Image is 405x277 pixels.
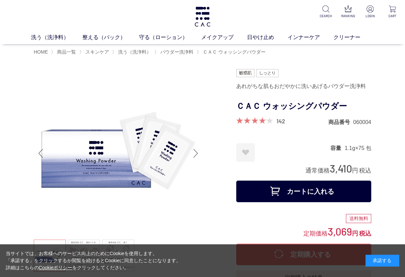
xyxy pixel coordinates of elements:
p: RANKING [341,13,355,19]
span: 円 [352,230,358,237]
div: あれがちな肌もおだやかに洗いあげるパウダー洗浄料 [236,81,371,92]
a: パウダー洗浄料 [159,49,193,55]
span: 税込 [359,230,371,237]
img: しっとり [256,69,278,77]
img: 敏感肌 [236,69,254,77]
span: 通常価格 [305,167,330,174]
a: 守る（ローション） [139,33,201,41]
a: 142 [276,117,285,125]
span: スキンケア [85,49,109,55]
span: 3,410 [330,162,352,175]
span: 税込 [359,167,371,174]
span: 商品一覧 [57,49,76,55]
span: 円 [352,167,358,174]
div: Previous slide [34,140,47,167]
a: スキンケア [84,49,109,55]
img: ＣＡＣ ウォッシングパウダー [34,69,202,238]
a: 日やけ止め [247,33,288,41]
a: 整える（パック） [82,33,139,41]
li: 〉 [79,49,111,55]
span: 定期価格 [303,229,328,237]
a: ＣＡＣ ウォッシングパウダー [201,49,266,55]
div: 送料無料 [346,214,371,223]
a: クリーナー [333,33,374,41]
dd: 1.1g×75 包 [345,145,371,152]
div: 当サイトでは、お客様へのサービス向上のためにCookieを使用します。 「承諾する」をクリックするか閲覧を続けるとCookieに同意したことになります。 詳細はこちらの をクリックしてください。 [6,250,181,271]
h1: ＣＡＣ ウォッシングパウダー [236,99,371,114]
img: logo [194,7,211,27]
button: カートに入れる [236,181,371,202]
a: CART [385,5,400,19]
span: パウダー洗浄料 [160,49,193,55]
div: Next slide [189,140,202,167]
dt: 容量 [330,145,345,152]
a: 商品一覧 [56,49,76,55]
a: 洗う（洗浄料） [31,33,82,41]
a: LOGIN [363,5,377,19]
a: RANKING [341,5,355,19]
li: 〉 [112,49,153,55]
a: Cookieポリシー [39,265,73,270]
span: 洗う（洗浄料） [118,49,151,55]
a: お気に入りに登録する [236,143,255,162]
a: HOME [34,49,48,55]
p: SEARCH [319,13,333,19]
dd: 060004 [353,119,371,126]
div: 承諾する [366,255,399,267]
li: 〉 [197,49,267,55]
li: 〉 [154,49,195,55]
a: メイクアップ [201,33,247,41]
button: 定期購入する [236,244,371,265]
p: CART [385,13,400,19]
span: ＣＡＣ ウォッシングパウダー [203,49,266,55]
dt: 商品番号 [328,119,353,126]
li: 〉 [51,49,78,55]
p: LOGIN [363,13,377,19]
a: SEARCH [319,5,333,19]
a: 洗う（洗浄料） [117,49,151,55]
a: インナーケア [288,33,333,41]
span: 3,069 [328,225,352,238]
